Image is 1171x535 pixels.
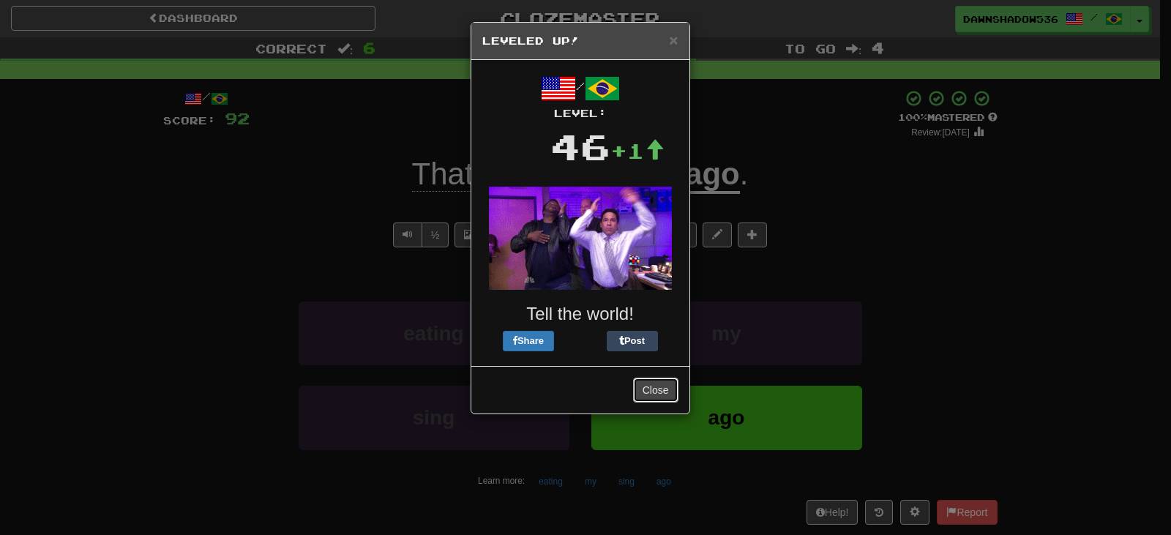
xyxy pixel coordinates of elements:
button: Close [669,32,678,48]
img: office-a80e9430007fca076a14268f5cfaac02a5711bd98b344892871d2edf63981756.gif [489,187,672,290]
div: 46 [550,121,610,172]
button: Post [607,331,658,351]
iframe: X Post Button [554,331,607,351]
div: / [482,71,678,121]
h5: Leveled Up! [482,34,678,48]
h3: Tell the world! [482,304,678,323]
div: Level: [482,106,678,121]
button: Share [503,331,554,351]
button: Close [633,378,678,403]
div: +1 [610,136,665,165]
span: × [669,31,678,48]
